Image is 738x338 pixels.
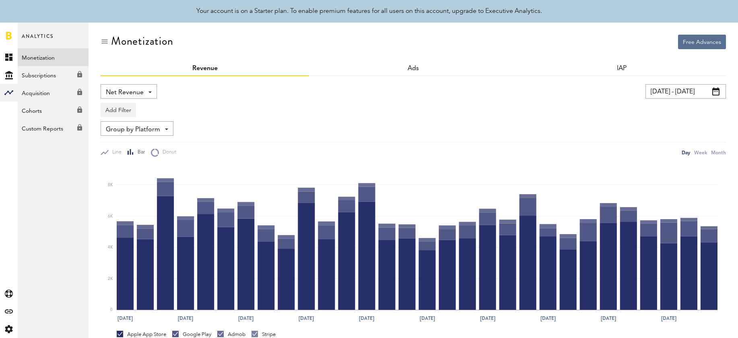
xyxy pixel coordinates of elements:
a: Cohorts [18,102,89,119]
a: Monetization [18,48,89,66]
button: Add Filter [101,103,136,117]
span: Net Revenue [106,86,144,100]
span: Bar [134,149,145,156]
span: Group by Platform [106,123,160,137]
text: [DATE] [238,315,254,322]
div: Monetization [111,35,173,48]
div: Week [694,148,707,157]
div: Apple App Store [117,331,166,338]
text: 0 [110,308,113,312]
div: Month [711,148,726,157]
text: [DATE] [420,315,435,322]
text: 8K [108,183,113,187]
span: Analytics [22,31,54,48]
text: 2K [108,277,113,281]
a: IAP [617,65,627,72]
div: Your account is on a Starter plan. To enable premium features for all users on this account, upgr... [196,6,542,16]
text: [DATE] [178,315,193,322]
a: Custom Reports [18,119,89,137]
text: [DATE] [359,315,374,322]
text: [DATE] [661,315,676,322]
text: [DATE] [480,315,495,322]
div: Admob [217,331,245,338]
text: 6K [108,214,113,218]
a: Subscriptions [18,66,89,84]
a: Revenue [192,65,218,72]
text: [DATE] [299,315,314,322]
text: [DATE] [118,315,133,322]
div: Day [682,148,690,157]
span: Line [109,149,122,156]
a: Acquisition [18,84,89,102]
span: Donut [159,149,176,156]
text: [DATE] [540,315,556,322]
button: Free Advances [678,35,726,49]
a: Ads [408,65,419,72]
iframe: Открывает виджет для поиска дополнительной информации [663,314,730,334]
text: [DATE] [601,315,616,322]
div: Stripe [251,331,276,338]
text: 4K [108,245,113,249]
div: Google Play [172,331,211,338]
